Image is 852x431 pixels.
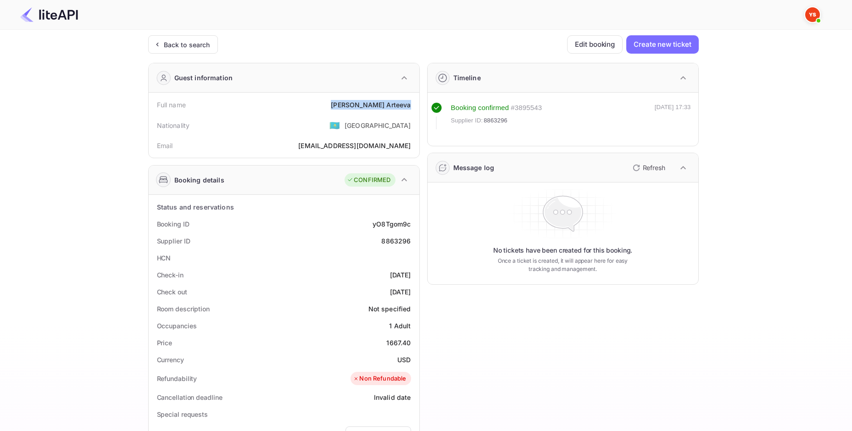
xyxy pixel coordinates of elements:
[174,73,233,83] div: Guest information
[374,392,411,402] div: Invalid date
[389,321,411,331] div: 1 Adult
[451,103,509,113] div: Booking confirmed
[20,7,78,22] img: LiteAPI Logo
[484,116,507,125] span: 8863296
[157,287,187,297] div: Check out
[157,355,184,365] div: Currency
[157,392,223,402] div: Cancellation deadline
[157,219,189,229] div: Booking ID
[164,40,210,50] div: Back to search
[493,246,633,255] p: No tickets have been created for this booking.
[368,304,411,314] div: Not specified
[157,270,184,280] div: Check-in
[298,141,411,150] div: [EMAIL_ADDRESS][DOMAIN_NAME]
[655,103,691,129] div: [DATE] 17:33
[331,100,411,110] div: [PERSON_NAME] Arteeva
[347,176,390,185] div: CONFIRMED
[157,253,171,263] div: HCN
[329,117,340,133] span: United States
[386,338,411,348] div: 1667.40
[397,355,411,365] div: USD
[157,374,197,383] div: Refundability
[157,409,208,419] div: Special requests
[626,35,698,54] button: Create new ticket
[451,116,483,125] span: Supplier ID:
[157,121,190,130] div: Nationality
[174,175,224,185] div: Booking details
[157,236,190,246] div: Supplier ID
[805,7,820,22] img: Yandex Support
[453,73,481,83] div: Timeline
[157,202,234,212] div: Status and reservations
[373,219,411,229] div: yO8Tgom9c
[490,257,635,273] p: Once a ticket is created, it will appear here for easy tracking and management.
[627,160,669,175] button: Refresh
[157,338,173,348] div: Price
[345,121,411,130] div: [GEOGRAPHIC_DATA]
[157,100,186,110] div: Full name
[157,141,173,150] div: Email
[157,321,197,331] div: Occupancies
[567,35,623,54] button: Edit booking
[453,163,495,172] div: Message log
[390,270,411,280] div: [DATE]
[390,287,411,297] div: [DATE]
[157,304,210,314] div: Room description
[511,103,542,113] div: # 3895543
[381,236,411,246] div: 8863296
[353,374,406,383] div: Non Refundable
[643,163,665,172] p: Refresh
